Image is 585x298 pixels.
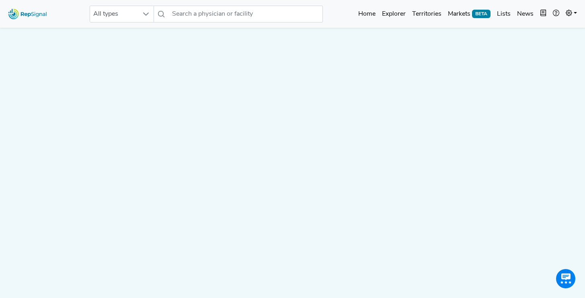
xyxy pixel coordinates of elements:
[494,6,514,22] a: Lists
[169,6,322,23] input: Search a physician or facility
[445,6,494,22] a: MarketsBETA
[409,6,445,22] a: Territories
[537,6,550,22] button: Intel Book
[90,6,138,22] span: All types
[355,6,379,22] a: Home
[514,6,537,22] a: News
[472,10,491,18] span: BETA
[379,6,409,22] a: Explorer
